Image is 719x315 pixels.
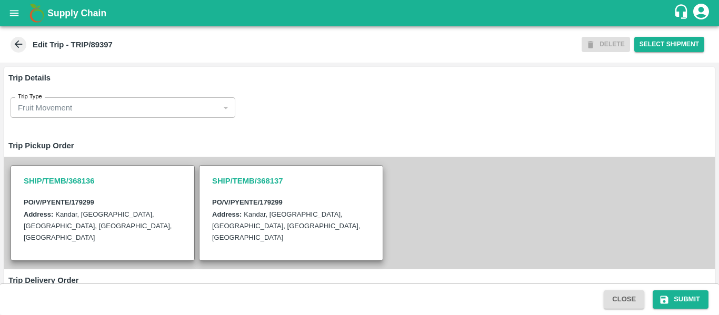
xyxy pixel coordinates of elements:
div: customer-support [673,4,692,23]
label: Kandar, [GEOGRAPHIC_DATA], [GEOGRAPHIC_DATA], [GEOGRAPHIC_DATA], [GEOGRAPHIC_DATA] [212,210,360,242]
button: open drawer [2,1,26,25]
b: Edit Trip - TRIP/89397 [33,40,113,49]
b: Supply Chain [47,8,106,18]
h3: SHIP/TEMB/368136 [24,174,182,188]
button: Close [604,290,644,309]
div: account of current user [692,2,711,24]
b: PO/V/PYENTE/179299 [24,198,94,206]
a: Supply Chain [47,6,673,21]
b: PO/V/PYENTE/179299 [212,198,283,206]
label: Address: [212,210,242,218]
button: Submit [653,290,708,309]
img: logo [26,3,47,24]
label: Kandar, [GEOGRAPHIC_DATA], [GEOGRAPHIC_DATA], [GEOGRAPHIC_DATA], [GEOGRAPHIC_DATA] [24,210,172,242]
h3: SHIP/TEMB/368137 [212,174,370,188]
strong: Trip Delivery Order [8,276,79,284]
button: Select Shipment [634,37,704,52]
label: Address: [24,210,53,218]
p: Fruit Movement [18,102,72,114]
label: Trip Type [18,93,42,101]
strong: Trip Pickup Order [8,141,74,150]
strong: Trip Details [8,74,51,82]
